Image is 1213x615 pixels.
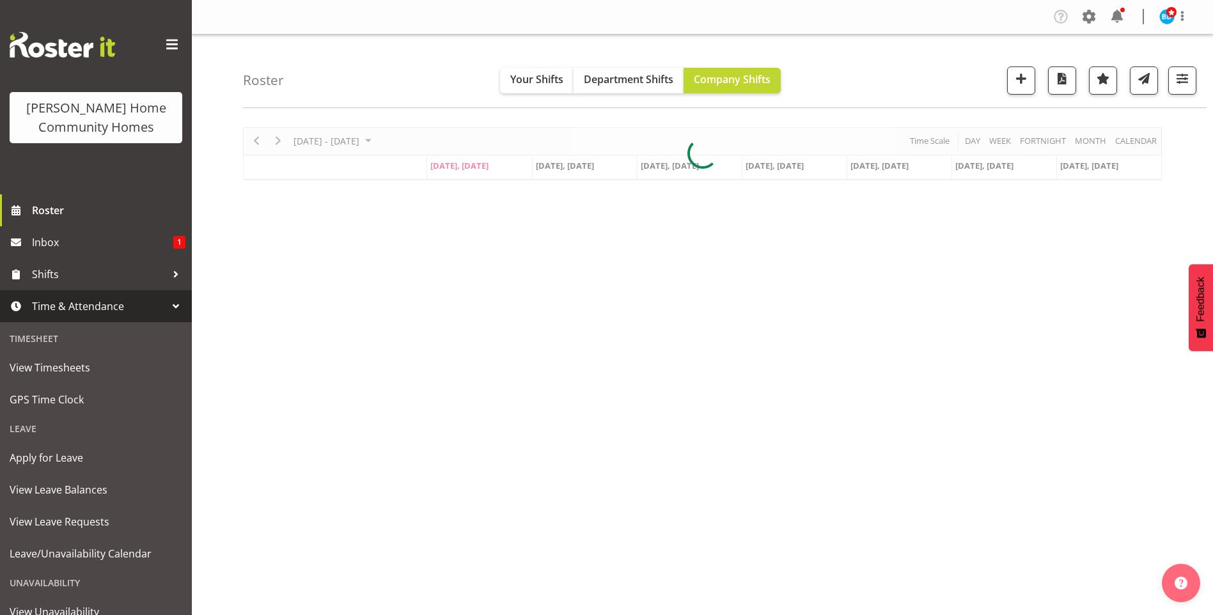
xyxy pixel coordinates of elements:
span: Inbox [32,233,173,252]
button: Company Shifts [684,68,781,93]
a: View Leave Balances [3,474,189,506]
span: 1 [173,236,185,249]
button: Send a list of all shifts for the selected filtered period to all rostered employees. [1130,66,1158,95]
button: Add a new shift [1007,66,1035,95]
button: Department Shifts [574,68,684,93]
a: GPS Time Clock [3,384,189,416]
a: View Timesheets [3,352,189,384]
span: Roster [32,201,185,220]
div: Timesheet [3,325,189,352]
a: Leave/Unavailability Calendar [3,538,189,570]
span: View Timesheets [10,358,182,377]
span: Your Shifts [510,72,563,86]
img: Rosterit website logo [10,32,115,58]
span: Department Shifts [584,72,673,86]
button: Highlight an important date within the roster. [1089,66,1117,95]
button: Your Shifts [500,68,574,93]
span: Apply for Leave [10,448,182,467]
a: View Leave Requests [3,506,189,538]
span: Company Shifts [694,72,771,86]
span: Time & Attendance [32,297,166,316]
button: Filter Shifts [1168,66,1196,95]
img: help-xxl-2.png [1175,577,1187,589]
img: barbara-dunlop8515.jpg [1159,9,1175,24]
span: Leave/Unavailability Calendar [10,544,182,563]
div: Leave [3,416,189,442]
h4: Roster [243,73,284,88]
span: Feedback [1195,277,1207,322]
span: View Leave Requests [10,512,182,531]
button: Feedback - Show survey [1189,264,1213,351]
button: Download a PDF of the roster according to the set date range. [1048,66,1076,95]
a: Apply for Leave [3,442,189,474]
div: Unavailability [3,570,189,596]
span: GPS Time Clock [10,390,182,409]
span: View Leave Balances [10,480,182,499]
div: [PERSON_NAME] Home Community Homes [22,98,169,137]
span: Shifts [32,265,166,284]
